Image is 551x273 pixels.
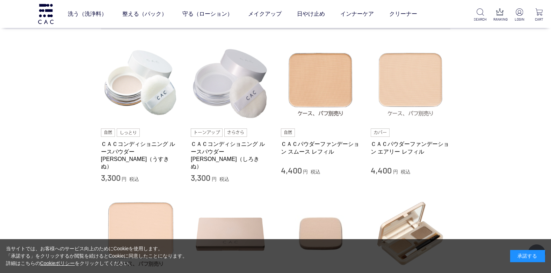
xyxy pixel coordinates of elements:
span: 税込 [129,176,139,182]
a: インナーケア [340,4,374,24]
p: CART [533,17,545,22]
a: Cookieポリシー [40,260,75,266]
a: ＣＡＣコンディショニング ルースパウダー [PERSON_NAME]（しろきぬ） [191,140,270,170]
a: SEARCH [474,8,486,22]
span: 4,400 [281,165,302,175]
a: RANKING [493,8,506,22]
img: ＣＡＣパウダーファンデーション スムース レフィル [281,44,361,123]
div: 当サイトでは、お客様へのサービス向上のためにCookieを使用します。 「承諾する」をクリックするか閲覧を続けるとCookieに同意したことになります。 詳細はこちらの をクリックしてください。 [6,245,188,267]
span: 3,300 [191,172,210,183]
a: ＣＡＣパウダーファンデーション スムース レフィル [281,140,361,155]
a: メイクアップ [248,4,282,24]
span: 円 [303,169,308,175]
a: 洗う（洗浄料） [68,4,107,24]
p: RANKING [493,17,506,22]
span: 3,300 [101,172,121,183]
span: 円 [393,169,398,175]
img: さらさら [224,128,247,137]
span: 税込 [401,169,411,175]
a: ＣＡＣコンディショニング ルースパウダー [PERSON_NAME]（うすきぬ） [101,140,181,170]
a: ＣＡＣパウダーファンデーション エアリー レフィル [371,140,450,155]
img: logo [37,4,55,24]
a: LOGIN [513,8,526,22]
img: ＣＡＣパウダーファンデーション エアリー レフィル [371,44,450,123]
img: しっとり [117,128,140,137]
span: 円 [212,176,217,182]
p: SEARCH [474,17,486,22]
span: 4,400 [371,165,392,175]
span: 円 [122,176,126,182]
img: ＣＡＣコンディショニング ルースパウダー 薄絹（うすきぬ） [101,44,181,123]
a: 日やけ止め [297,4,325,24]
span: 税込 [311,169,320,175]
img: ＣＡＣコンディショニング ルースパウダー 白絹（しろきぬ） [191,44,270,123]
div: 承諾する [510,250,545,262]
a: 整える（パック） [122,4,167,24]
img: 自然 [281,128,295,137]
p: LOGIN [513,17,526,22]
a: 守る（ローション） [182,4,233,24]
a: CART [533,8,545,22]
a: クリーナー [389,4,417,24]
span: 税込 [219,176,229,182]
img: カバー [371,128,390,137]
img: 自然 [101,128,115,137]
img: トーンアップ [191,128,223,137]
